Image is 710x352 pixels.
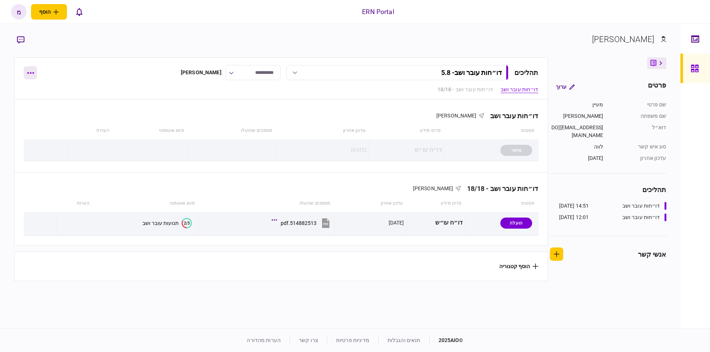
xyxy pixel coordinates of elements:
div: אנשי קשר [638,249,666,259]
a: דו״חות עובר ושב14:51 [DATE] [559,202,666,210]
span: [PERSON_NAME] [413,185,453,191]
div: דו״חות עובר ושב [622,202,660,210]
div: דוא״ל [611,124,666,139]
div: הועלה [500,218,532,229]
th: מסמכים שהועלו [188,122,276,139]
text: 2/3 [184,221,190,225]
button: מ [11,4,27,20]
div: [PERSON_NAME] [592,33,655,45]
div: 14:51 [DATE] [559,202,589,210]
div: דו״ח עו״ש [410,215,463,231]
button: 514882513.pdf [273,215,331,231]
div: תהליכים [514,68,538,78]
div: דו״חות עובר ושב [484,112,538,120]
span: [PERSON_NAME] [436,113,477,119]
div: דו״חות עובר ושב - 5.8 [441,69,502,76]
button: פתח תפריט להוספת לקוח [31,4,67,20]
a: דו״חות עובר ושב [501,86,538,93]
a: הערות מהדורה [247,337,281,343]
div: 12:01 [DATE] [559,213,589,221]
div: סוג איש קשר [611,143,666,151]
a: צרו קשר [299,337,318,343]
div: [DATE] [351,146,366,154]
th: סיווג אוטומטי [113,122,188,139]
th: עדכון אחרון [334,195,407,212]
th: סטטוס [444,122,538,139]
th: פריט מידע [407,195,465,212]
th: סיווג אוטומטי [93,195,198,212]
button: ערוך [550,80,581,93]
div: © 2025 AIO [429,336,463,344]
div: דו״ח עו״ש [372,142,442,158]
div: מעיין [550,101,603,109]
button: 2/3תנועות עובר ושב [142,218,192,228]
div: לווה [550,143,603,151]
div: דו״חות עובר ושב - 18/18 [461,185,538,192]
div: [DATE] [389,219,404,226]
a: תנאים והגבלות [388,337,420,343]
th: הערות [67,122,114,139]
div: פרטים [648,80,666,93]
a: דו״חות עובר ושב - 18/18 [437,86,493,93]
div: [PERSON_NAME] [181,69,222,76]
th: עדכון אחרון [276,122,369,139]
div: עדכון אחרון [611,154,666,162]
div: שם פרטי [611,101,666,109]
a: מדיניות פרטיות [336,337,369,343]
div: [PERSON_NAME] [550,112,603,120]
div: [DATE] [550,154,603,162]
a: דו״חות עובר ושב12:01 [DATE] [559,213,666,221]
button: פתח רשימת התראות [71,4,87,20]
button: הוסף קטגוריה [499,263,538,269]
th: מסמכים שהועלו [199,195,334,212]
div: תנועות עובר ושב [142,220,179,226]
div: 514882513.pdf [281,220,317,226]
th: פריט מידע [369,122,445,139]
div: תהליכים [550,185,666,195]
th: סטטוס [465,195,538,212]
div: שם משפחה [611,112,666,120]
th: הערות [57,195,94,212]
div: וויתור [500,145,532,156]
button: דו״חות עובר ושב- 5.8 [287,65,508,80]
div: [EMAIL_ADDRESS][DOMAIN_NAME] [550,124,603,139]
div: ERN Portal [362,7,394,17]
div: דו״חות עובר ושב [622,213,660,221]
